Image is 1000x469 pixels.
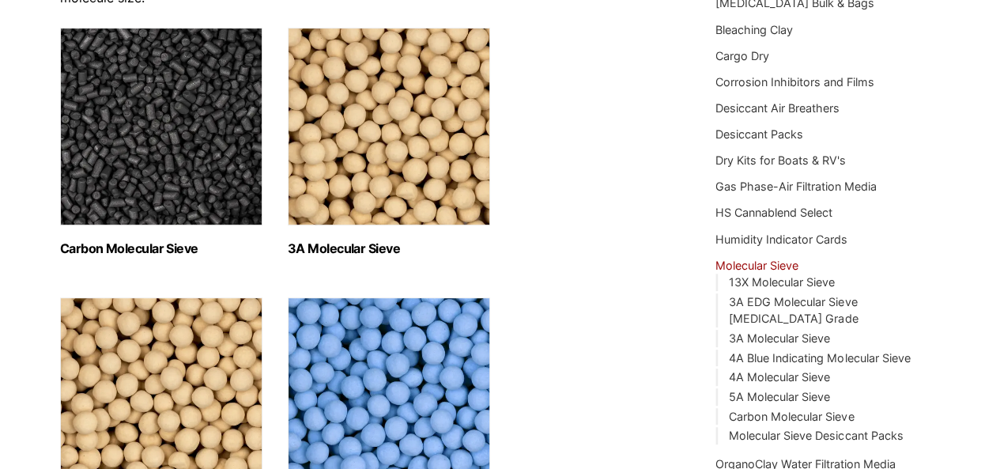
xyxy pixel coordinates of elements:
[729,331,830,345] a: 3A Molecular Sieve
[729,429,903,442] a: Molecular Sieve Desiccant Packs
[715,259,798,272] a: Molecular Sieve
[715,153,846,167] a: Dry Kits for Boats & RV's
[729,390,830,403] a: 5A Molecular Sieve
[288,241,490,256] h2: 3A Molecular Sieve
[60,28,262,256] a: Visit product category Carbon Molecular Sieve
[715,233,847,246] a: Humidity Indicator Cards
[729,351,910,365] a: 4A Blue Indicating Molecular Sieve
[729,410,854,423] a: Carbon Molecular Sieve
[288,28,490,256] a: Visit product category 3A Molecular Sieve
[729,275,835,289] a: 13X Molecular Sieve
[715,23,793,36] a: Bleaching Clay
[729,370,830,384] a: 4A Molecular Sieve
[715,75,874,89] a: Corrosion Inhibitors and Films
[715,127,803,141] a: Desiccant Packs
[288,28,490,225] img: 3A Molecular Sieve
[60,28,262,225] img: Carbon Molecular Sieve
[60,241,262,256] h2: Carbon Molecular Sieve
[715,101,840,115] a: Desiccant Air Breathers
[715,206,832,219] a: HS Cannablend Select
[715,180,877,193] a: Gas Phase-Air Filtration Media
[729,295,858,326] a: 3A EDG Molecular Sieve [MEDICAL_DATA] Grade
[715,49,769,62] a: Cargo Dry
